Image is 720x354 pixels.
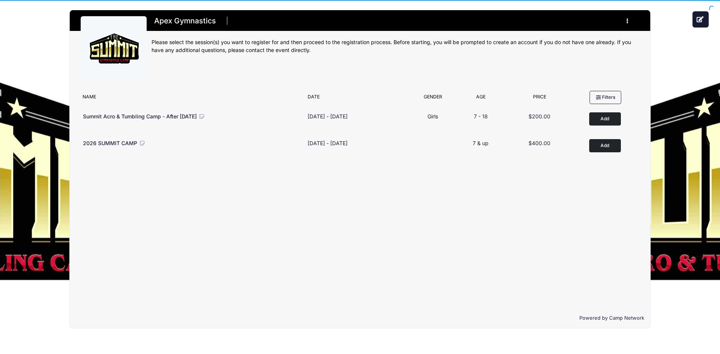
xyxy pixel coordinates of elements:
[83,140,137,146] span: 2026 SUMMIT CAMP
[529,140,550,146] span: $400.00
[79,93,304,104] div: Name
[304,93,411,104] div: Date
[506,93,574,104] div: Price
[474,113,488,120] span: 7 - 18
[308,112,348,120] div: [DATE] - [DATE]
[308,139,348,147] div: [DATE] - [DATE]
[86,21,142,78] img: logo
[411,93,455,104] div: Gender
[589,112,621,126] button: Add
[589,139,621,152] button: Add
[76,314,644,322] p: Powered by Camp Network
[83,113,197,120] span: Summit Acro & Tumbling Camp - After [DATE]
[427,113,438,120] span: Girls
[590,91,621,104] button: Filters
[455,93,506,104] div: Age
[529,113,550,120] span: $200.00
[473,140,489,146] span: 7 & up
[152,14,218,28] h1: Apex Gymnastics
[152,38,639,54] div: Please select the session(s) you want to register for and then proceed to the registration proces...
